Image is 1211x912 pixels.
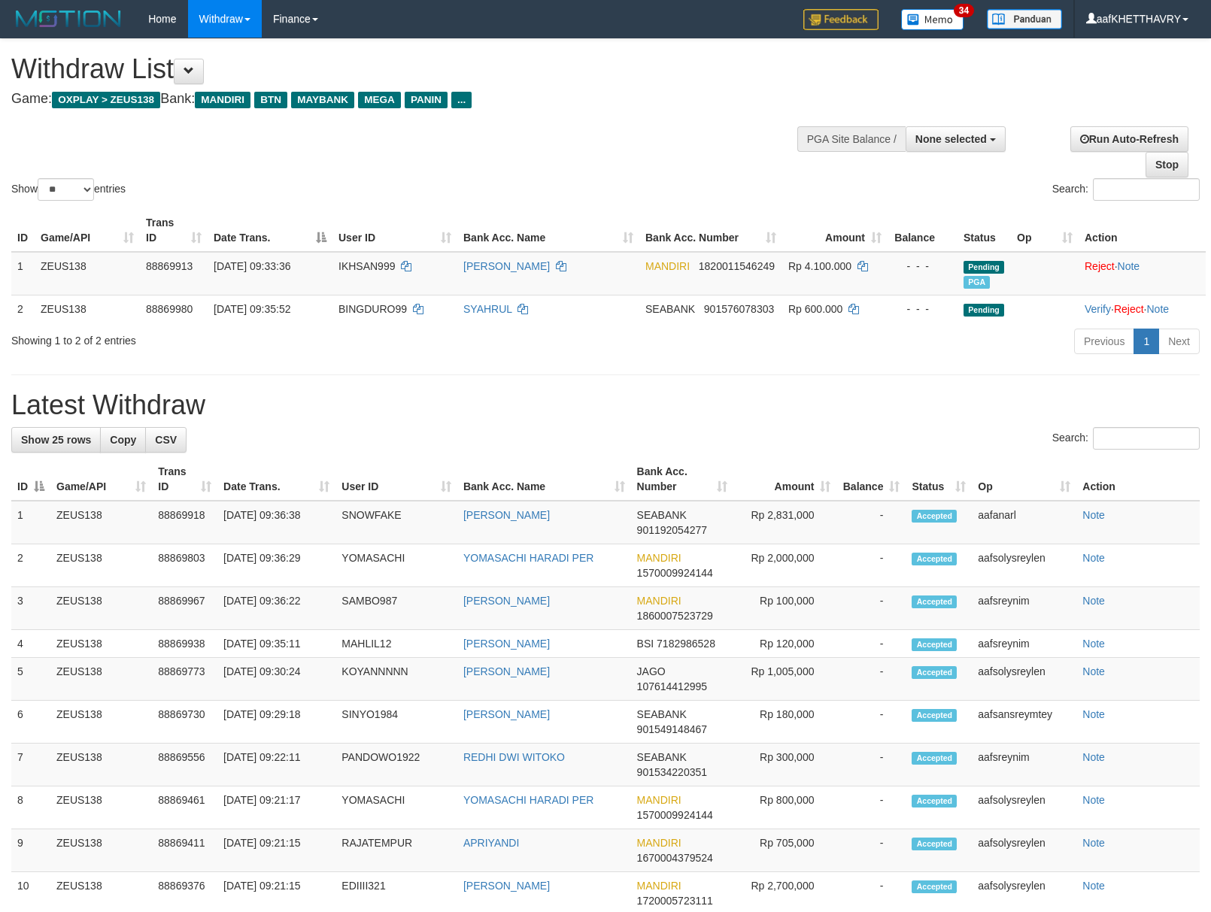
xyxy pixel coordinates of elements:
span: MANDIRI [637,880,681,892]
td: KOYANNNNN [335,658,457,701]
span: Copy 1570009924144 to clipboard [637,567,713,579]
span: Marked by aafsolysreylen [964,276,990,289]
a: YOMASACHI HARADI PER [463,794,593,806]
a: Show 25 rows [11,427,101,453]
th: Op: activate to sort column ascending [972,458,1076,501]
td: aafsolysreylen [972,544,1076,587]
span: MANDIRI [637,794,681,806]
td: - [836,501,906,544]
a: YOMASACHI HARADI PER [463,552,593,564]
td: [DATE] 09:22:11 [217,744,335,786]
a: REDHI DWI WITOKO [463,751,565,763]
th: Amount: activate to sort column ascending [782,209,888,252]
td: YOMASACHI [335,786,457,829]
a: Note [1082,751,1105,763]
td: RAJATEMPUR [335,829,457,872]
th: ID: activate to sort column descending [11,458,50,501]
span: Copy 901549148467 to clipboard [637,723,707,735]
a: Stop [1146,152,1188,177]
span: Accepted [912,709,957,722]
td: [DATE] 09:36:22 [217,587,335,630]
th: Amount: activate to sort column ascending [733,458,836,501]
span: Accepted [912,553,957,565]
td: [DATE] 09:29:18 [217,701,335,744]
td: 2 [11,295,35,323]
td: aafsansreymtey [972,701,1076,744]
span: PANIN [405,92,448,108]
a: [PERSON_NAME] [463,595,550,607]
span: Copy 901576078303 to clipboard [704,303,774,315]
span: Accepted [912,880,957,893]
th: Op: activate to sort column ascending [1011,209,1079,252]
td: aafsolysreylen [972,658,1076,701]
select: Showentries [38,178,94,201]
span: Copy 107614412995 to clipboard [637,680,707,692]
td: aafsreynim [972,587,1076,630]
span: Pending [964,304,1004,317]
span: JAGO [637,665,666,677]
span: Copy 1570009924144 to clipboard [637,809,713,821]
span: SEABANK [637,708,687,720]
span: BTN [254,92,287,108]
span: 88869980 [146,303,193,315]
span: Accepted [912,838,957,850]
td: ZEUS138 [50,829,152,872]
span: OXPLAY > ZEUS138 [52,92,160,108]
a: Verify [1085,303,1111,315]
td: - [836,701,906,744]
td: [DATE] 09:30:24 [217,658,335,701]
span: Copy 901534220351 to clipboard [637,766,707,778]
button: None selected [906,126,1006,152]
th: ID [11,209,35,252]
td: 88869461 [152,786,217,829]
th: Action [1079,209,1206,252]
td: ZEUS138 [50,587,152,630]
a: 1 [1134,329,1159,354]
span: SEABANK [645,303,695,315]
td: 1 [11,252,35,295]
span: [DATE] 09:33:36 [214,260,290,272]
span: Copy [110,434,136,446]
td: Rp 800,000 [733,786,836,829]
td: · · [1079,295,1206,323]
td: ZEUS138 [50,658,152,701]
a: Note [1146,303,1169,315]
td: Rp 120,000 [733,630,836,658]
td: - [836,630,906,658]
td: YOMASACHI [335,544,457,587]
td: PANDOWO1922 [335,744,457,786]
span: CSV [155,434,177,446]
th: Date Trans.: activate to sort column ascending [217,458,335,501]
td: 88869938 [152,630,217,658]
div: PGA Site Balance / [797,126,906,152]
a: Reject [1114,303,1144,315]
a: Note [1082,665,1105,677]
td: 7 [11,744,50,786]
td: 88869556 [152,744,217,786]
span: BINGDURO99 [338,303,407,315]
td: 88869803 [152,544,217,587]
td: 1 [11,501,50,544]
td: 88869411 [152,829,217,872]
img: panduan.png [987,9,1062,29]
span: Accepted [912,752,957,765]
span: Accepted [912,666,957,679]
td: aafsreynim [972,630,1076,658]
div: - - - [894,259,951,274]
td: [DATE] 09:36:38 [217,501,335,544]
td: SAMBO987 [335,587,457,630]
td: ZEUS138 [35,295,140,323]
th: Game/API: activate to sort column ascending [35,209,140,252]
span: ... [451,92,472,108]
span: Rp 4.100.000 [788,260,851,272]
td: 4 [11,630,50,658]
div: Showing 1 to 2 of 2 entries [11,327,493,348]
a: Note [1082,794,1105,806]
td: Rp 100,000 [733,587,836,630]
a: Note [1082,638,1105,650]
td: 8 [11,786,50,829]
th: Action [1076,458,1200,501]
a: [PERSON_NAME] [463,880,550,892]
td: MAHLIL12 [335,630,457,658]
a: Note [1082,708,1105,720]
